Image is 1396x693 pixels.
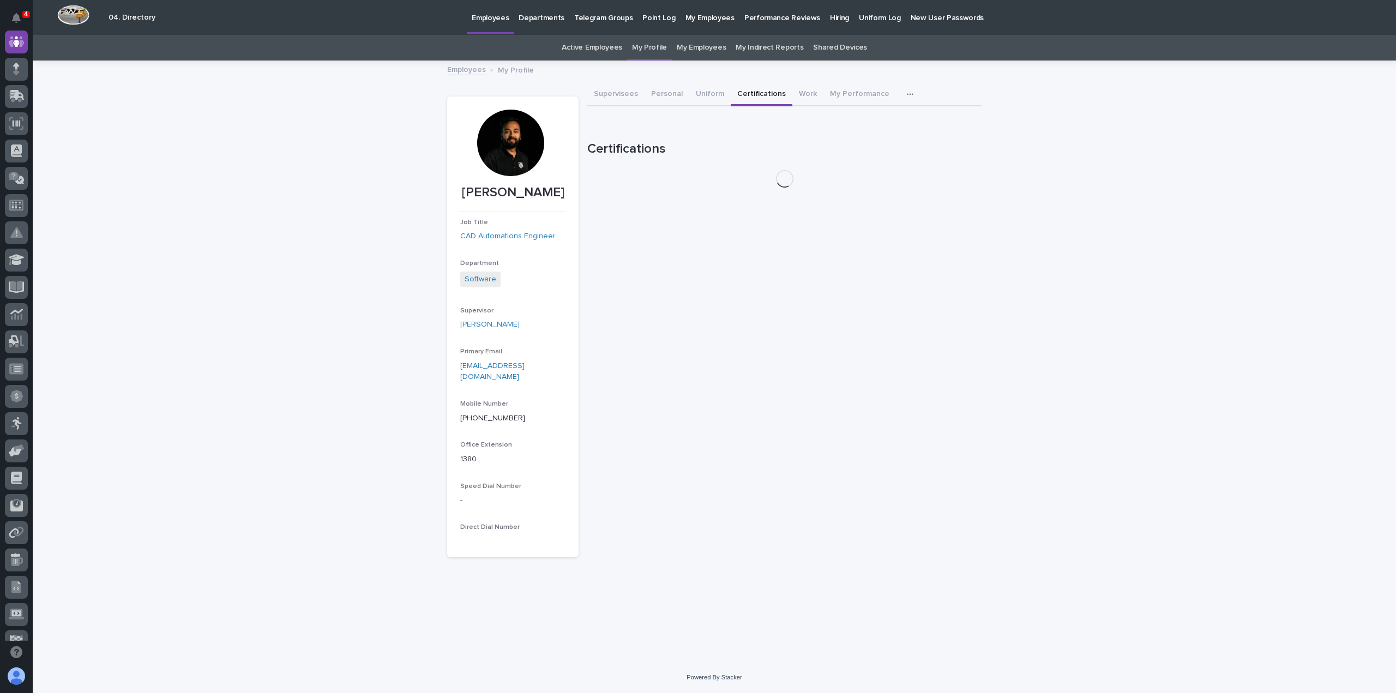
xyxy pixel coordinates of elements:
img: 1736555164131-43832dd5-751b-4058-ba23-39d91318e5a0 [11,121,31,141]
span: Speed Dial Number [460,483,521,490]
a: CAD Automations Engineer [460,231,556,242]
div: We're available if you need us! [37,132,138,141]
span: Help Docs [22,175,59,186]
a: [EMAIL_ADDRESS][DOMAIN_NAME] [460,362,525,381]
a: [PERSON_NAME] [460,319,520,330]
p: 1380 [460,454,565,465]
a: Shared Devices [813,35,867,61]
img: Workspace Logo [57,5,89,25]
a: 📖Help Docs [7,171,64,190]
button: Work [792,83,823,106]
button: Uniform [689,83,731,106]
a: Powered By Stacker [687,674,742,680]
h2: 04. Directory [109,13,155,22]
a: Employees [447,63,486,75]
a: Powered byPylon [77,201,132,210]
button: My Performance [823,83,896,106]
p: 4 [24,10,28,18]
button: Start new chat [185,124,198,137]
img: Stacker [11,10,33,32]
span: Department [460,260,499,267]
button: Personal [645,83,689,106]
span: Primary Email [460,348,502,355]
p: - [460,495,565,506]
p: Welcome 👋 [11,43,198,61]
div: Notifications4 [14,13,28,31]
div: 📖 [11,176,20,185]
a: [PHONE_NUMBER] [460,414,525,422]
a: Software [465,274,496,285]
span: Mobile Number [460,401,508,407]
div: 🔗 [68,176,77,185]
div: Start new chat [37,121,179,132]
button: Supervisees [587,83,645,106]
button: users-avatar [5,665,28,688]
span: Office Extension [460,442,512,448]
a: Active Employees [562,35,622,61]
span: Supervisor [460,308,494,314]
p: My Profile [498,63,534,75]
span: Job Title [460,219,488,226]
p: How can we help? [11,61,198,78]
a: My Profile [632,35,667,61]
a: 🔗Onboarding Call [64,171,143,190]
button: Notifications [5,7,28,29]
span: Direct Dial Number [460,524,520,531]
p: [PERSON_NAME] [460,185,565,201]
span: Onboarding Call [79,175,139,186]
a: My Indirect Reports [736,35,803,61]
button: Open support chat [5,641,28,664]
h1: Certifications [587,141,982,157]
button: Certifications [731,83,792,106]
a: My Employees [677,35,726,61]
span: Pylon [109,202,132,210]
